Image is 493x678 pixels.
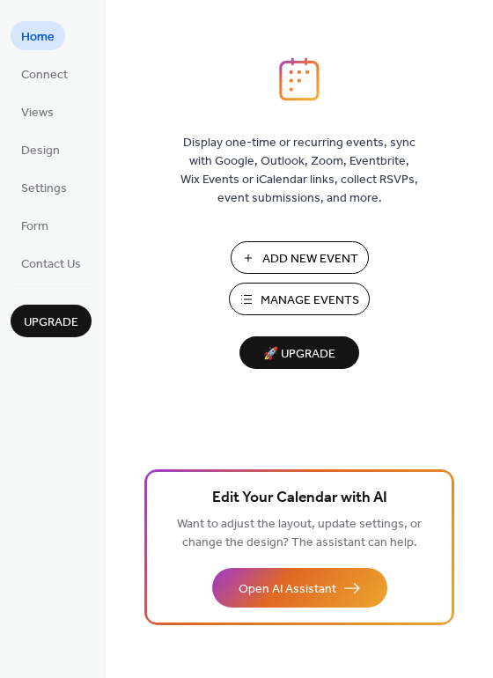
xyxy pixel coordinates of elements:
[11,59,78,88] a: Connect
[261,291,359,310] span: Manage Events
[21,180,67,198] span: Settings
[250,343,349,366] span: 🚀 Upgrade
[21,217,48,236] span: Form
[24,313,78,332] span: Upgrade
[21,66,68,85] span: Connect
[239,580,336,599] span: Open AI Assistant
[239,336,359,369] button: 🚀 Upgrade
[11,305,92,337] button: Upgrade
[11,210,59,240] a: Form
[21,104,54,122] span: Views
[21,142,60,160] span: Design
[21,255,81,274] span: Contact Us
[11,97,64,126] a: Views
[21,28,55,47] span: Home
[279,57,320,101] img: logo_icon.svg
[262,250,358,269] span: Add New Event
[11,135,70,164] a: Design
[11,173,77,202] a: Settings
[180,134,418,208] span: Display one-time or recurring events, sync with Google, Outlook, Zoom, Eventbrite, Wix Events or ...
[11,248,92,277] a: Contact Us
[229,283,370,315] button: Manage Events
[212,568,387,608] button: Open AI Assistant
[212,486,387,511] span: Edit Your Calendar with AI
[177,512,422,555] span: Want to adjust the layout, update settings, or change the design? The assistant can help.
[231,241,369,274] button: Add New Event
[11,21,65,50] a: Home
